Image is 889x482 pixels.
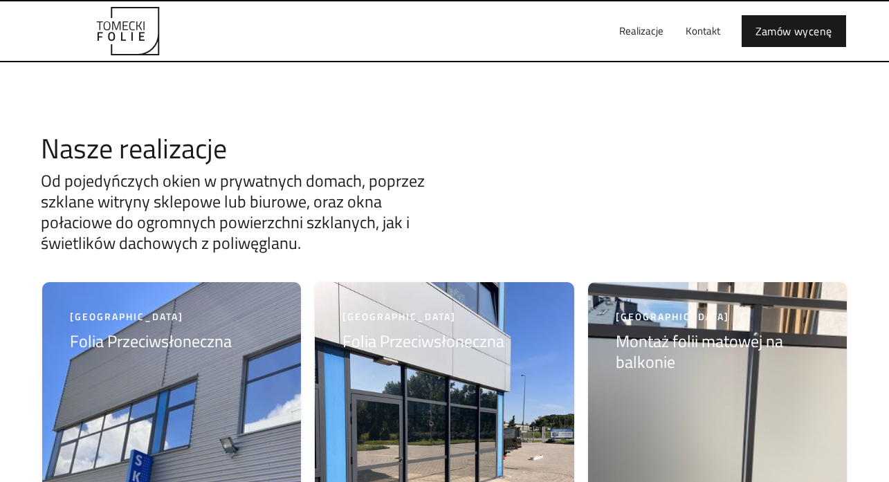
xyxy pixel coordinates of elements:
[616,331,820,372] h5: Montaż folii matowej na balkonie
[342,331,504,351] h5: Folia Przeciwsłoneczna
[342,310,504,324] div: [GEOGRAPHIC_DATA]
[616,310,820,324] div: [GEOGRAPHIC_DATA]
[70,310,232,324] div: [GEOGRAPHIC_DATA]
[41,134,456,163] h2: Nasze realizacje
[342,310,504,358] a: [GEOGRAPHIC_DATA]Folia Przeciwsłoneczna
[70,310,232,358] a: [GEOGRAPHIC_DATA]Folia Przeciwsłoneczna
[41,170,456,253] h5: Od pojedyńczych okien w prywatnych domach, poprzez szklane witryny sklepowe lub biurowe, oraz okn...
[616,310,820,379] a: [GEOGRAPHIC_DATA]Montaż folii matowej na balkonie
[70,331,232,351] h5: Folia Przeciwsłoneczna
